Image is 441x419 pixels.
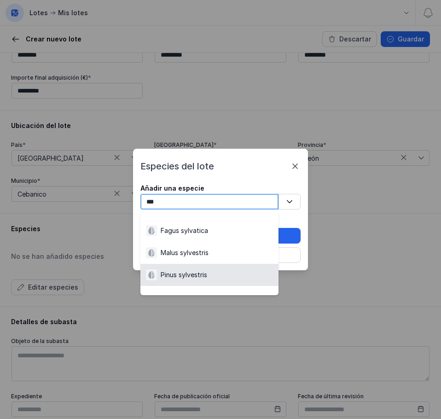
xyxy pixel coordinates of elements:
li: [object Object] [140,264,279,286]
div: Pinus sylvestris [161,270,207,279]
div: Malus sylvestris [161,248,209,257]
div: Añadir una especie [140,184,301,193]
ul: Option List [140,214,279,291]
div: Fagus sylvatica [161,226,208,235]
li: [object Object] [140,242,279,264]
div: Especies del lote [140,160,301,173]
li: [object Object] [140,220,279,242]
